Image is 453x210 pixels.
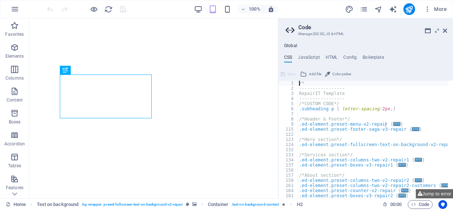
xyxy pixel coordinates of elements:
[279,137,298,142] div: 123
[208,200,228,209] span: Click to select. Double-click to edit
[279,142,298,147] div: 124
[326,55,338,63] h4: HTML
[298,55,320,63] h4: JavaScript
[389,5,397,14] i: AI Writer
[279,86,298,91] div: 2
[383,200,402,209] h6: Session time
[279,101,298,106] div: 5
[5,31,24,37] p: Favorites
[279,157,298,163] div: 134
[284,43,297,49] h4: Global
[297,200,303,209] span: Click to select. Double-click to edit
[345,5,354,14] button: design
[279,106,298,111] div: 6
[309,70,321,79] span: Add file
[415,158,422,162] span: ...
[282,202,285,206] i: Element contains an animation
[279,168,298,173] div: 156
[279,183,298,188] div: 161
[81,200,183,209] span: . bg-wrapper .preset-fullscreen-text-on-background-v2-repair
[374,5,383,14] button: navigator
[442,183,449,187] span: ...
[360,5,368,14] i: Pages (Ctrl+Alt+S)
[8,163,21,169] p: Tables
[279,81,298,86] div: 1
[395,202,396,207] span: :
[412,127,419,131] span: ...
[389,5,398,14] button: text_generator
[279,178,298,183] div: 158
[5,53,24,59] p: Elements
[268,6,274,12] i: On resize automatically adjust zoom level to fit chosen device.
[37,200,303,209] nav: breadcrumb
[399,163,406,167] span: ...
[343,55,357,63] h4: Config
[390,200,402,209] span: 00 00
[9,119,21,125] p: Boxes
[279,122,298,127] div: 9
[5,75,24,81] p: Columns
[360,5,368,14] button: pages
[421,3,450,15] button: More
[279,111,298,117] div: 7
[279,132,298,137] div: 122
[279,91,298,96] div: 3
[393,122,400,126] span: ...
[298,24,447,31] h2: Code
[6,200,26,209] a: Click to cancel selection. Double-click to open Pages
[345,5,353,14] i: Design (Ctrl+Alt+Y)
[104,5,113,14] i: Reload page
[89,5,98,14] button: Click here to leave preview mode and continue editing
[186,202,189,206] i: This element is a customizable preset
[408,200,433,209] button: Code
[438,200,447,209] button: Usercentrics
[7,97,23,103] p: Content
[415,178,422,182] span: ...
[104,5,113,14] button: reload
[363,55,384,63] h4: Boilerplate
[238,5,264,14] button: 100%
[298,31,433,37] h3: Manage (S)CSS, JS & HTML
[279,173,298,178] div: 157
[299,70,322,79] button: Add file
[324,70,352,79] button: Color picker
[279,96,298,101] div: 4
[4,141,25,147] p: Accordion
[279,147,298,152] div: 132
[403,3,415,15] button: publish
[192,202,197,206] i: This element contains a background
[279,193,298,198] div: 181
[279,127,298,132] div: 115
[6,185,23,191] p: Features
[411,200,429,209] span: Code
[231,200,279,209] span: . text-on-background-content
[405,5,413,14] i: Publish
[279,117,298,122] div: 8
[416,189,453,198] button: Jump to error
[284,55,292,63] h4: CSS
[279,163,298,168] div: 137
[279,152,298,157] div: 133
[374,5,383,14] i: Navigator
[279,188,298,193] div: 164
[424,5,447,13] span: More
[249,5,260,14] h6: 100%
[401,188,409,192] span: ...
[332,70,351,79] span: Color picker
[37,200,79,209] span: Click to select. Double-click to edit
